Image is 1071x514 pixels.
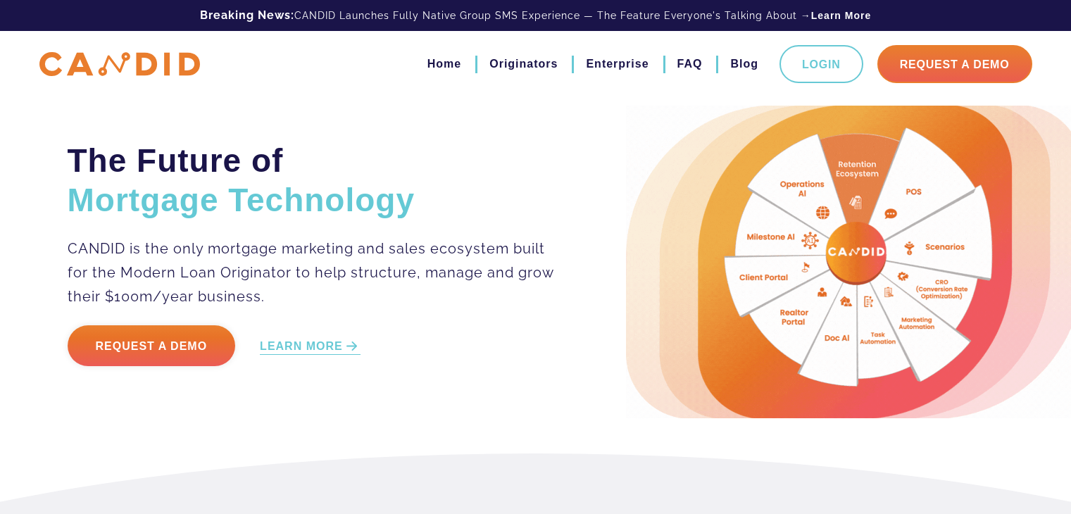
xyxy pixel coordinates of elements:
[677,52,703,76] a: FAQ
[200,8,294,22] b: Breaking News:
[68,141,556,220] h2: The Future of
[68,237,556,308] p: CANDID is the only mortgage marketing and sales ecosystem built for the Modern Loan Originator to...
[260,339,361,355] a: LEARN MORE
[39,52,200,77] img: CANDID APP
[811,8,871,23] a: Learn More
[779,45,863,83] a: Login
[489,52,558,76] a: Originators
[730,52,758,76] a: Blog
[427,52,461,76] a: Home
[68,182,415,218] span: Mortgage Technology
[586,52,649,76] a: Enterprise
[877,45,1032,83] a: Request A Demo
[68,325,236,366] a: Request a Demo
